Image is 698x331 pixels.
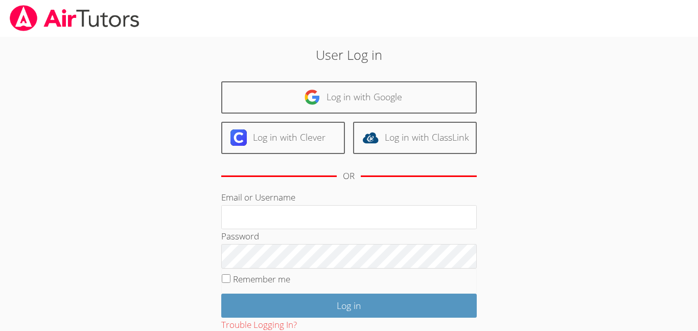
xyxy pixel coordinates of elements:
div: OR [343,169,355,184]
a: Log in with Clever [221,122,345,154]
a: Log in with Google [221,81,477,114]
h2: User Log in [160,45,538,64]
a: Log in with ClassLink [353,122,477,154]
label: Password [221,230,259,242]
img: google-logo-50288ca7cdecda66e5e0955fdab243c47b7ad437acaf1139b6f446037453330a.svg [304,89,320,105]
input: Log in [221,294,477,318]
img: airtutors_banner-c4298cdbf04f3fff15de1276eac7730deb9818008684d7c2e4769d2f7ddbe033.png [9,5,141,31]
label: Remember me [233,273,290,285]
img: classlink-logo-d6bb404cc1216ec64c9a2012d9dc4662098be43eaf13dc465df04b49fa7ab582.svg [362,129,379,146]
label: Email or Username [221,191,295,203]
img: clever-logo-6eab21bc6e7a338710f1a6ff85c0baf02591cd810cc4098c63d3a4b26e2feb20.svg [230,129,247,146]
